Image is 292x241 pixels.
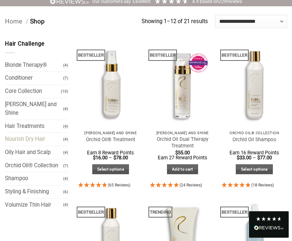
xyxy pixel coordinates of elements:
[63,103,68,115] span: (4)
[78,40,144,127] img: REDAVID Orchid Oil Treatment 90ml
[109,155,112,161] span: –
[5,98,63,120] a: [PERSON_NAME] and Shine
[5,18,22,25] a: Home
[180,183,202,187] span: 4.92 Stars - 24 Reviews
[253,155,256,161] span: –
[26,18,28,25] span: /
[63,173,68,184] span: (4)
[63,60,68,71] span: (4)
[5,199,63,212] a: Volumize Thin Hair
[113,155,128,161] bdi: 78.00
[63,147,68,158] span: (4)
[87,150,134,156] span: Earn 8 Reward Points
[5,159,63,172] a: Orchid Oil® Collection
[5,85,61,98] a: Core Collection
[63,199,68,211] span: (4)
[153,131,212,135] p: [PERSON_NAME] and Shine
[167,164,198,175] a: Add to cart: “Orchid Oil Dual Therapy Treatment”
[150,40,215,127] img: REDAVID Orchid Oil Dual Therapy ~ Award Winning Curl Care
[63,72,68,84] span: (7)
[5,185,63,198] a: Styling & Finishing
[5,59,63,72] a: Blonde Therapy®
[257,155,260,161] span: $
[175,150,190,156] bdi: 55.00
[5,133,63,146] a: Nourish Dry Hair
[93,155,96,161] span: $
[5,146,63,159] a: Oily Hair and Scalp
[175,150,178,156] span: $
[256,216,282,221] div: 4.8 Stars
[254,225,284,230] img: REVIEWS.io
[63,186,68,198] span: (6)
[86,137,135,143] a: Orchid Oil® Treatment
[5,41,45,47] span: Hair Challenge
[222,181,287,190] div: 4.94 Stars - 18 Reviews
[229,150,279,156] span: Earn 16 Reward Points
[108,183,130,187] span: 4.95 Stars - 65 Reviews
[81,131,140,135] p: [PERSON_NAME] and Shine
[257,155,272,161] bdi: 77.00
[251,183,274,187] span: 4.94 Stars - 18 Reviews
[236,164,273,175] a: Select options for “Orchid Oil Shampoo”
[63,160,68,172] span: (7)
[92,164,129,175] a: Select options for “Orchid Oil® Treatment”
[237,155,251,161] bdi: 33.00
[113,155,116,161] span: $
[153,136,212,149] a: Orchid Oil Dual Therapy Treatment
[5,120,63,133] a: Hair Treatments
[232,137,276,143] a: Orchid Oil Shampoo
[61,86,68,97] span: (10)
[63,121,68,132] span: (4)
[225,131,284,135] p: Orchid Oil® Collection
[5,17,142,27] nav: Breadcrumb
[150,181,215,190] div: 4.92 Stars - 24 Reviews
[222,40,287,127] img: REDAVID Orchid Oil Shampoo
[78,181,144,190] div: 4.95 Stars - 65 Reviews
[93,155,107,161] bdi: 16.00
[249,211,289,238] div: Read All Reviews
[142,17,208,26] p: Showing 1–12 of 21 results
[254,224,284,233] div: Read All Reviews
[5,72,63,85] a: Conditioner
[237,155,239,161] span: $
[5,172,63,185] a: Shampoo
[63,134,68,145] span: (4)
[215,15,287,28] select: Shop order
[158,155,207,161] span: Earn 27 Reward Points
